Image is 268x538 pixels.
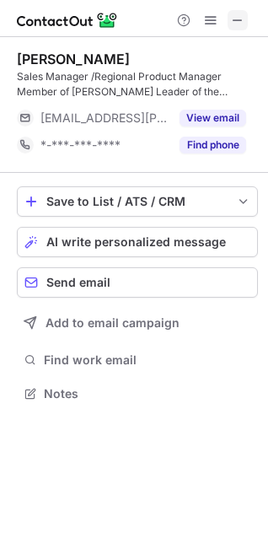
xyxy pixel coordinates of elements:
button: Add to email campaign [17,308,258,338]
button: Reveal Button [180,110,246,126]
button: Send email [17,267,258,298]
div: Save to List / ATS / CRM [46,195,228,208]
img: ContactOut v5.3.10 [17,10,118,30]
span: Notes [44,386,251,401]
button: Reveal Button [180,137,246,153]
span: [EMAIL_ADDRESS][PERSON_NAME][DOMAIN_NAME] [40,110,169,126]
span: AI write personalized message [46,235,226,249]
div: [PERSON_NAME] [17,51,130,67]
div: Sales Manager /Regional Product Manager Member of [PERSON_NAME] Leader of the Composites Departme... [17,69,258,100]
span: Send email [46,276,110,289]
button: Find work email [17,348,258,372]
span: Add to email campaign [46,316,180,330]
button: AI write personalized message [17,227,258,257]
button: Notes [17,382,258,406]
span: Find work email [44,352,251,368]
button: save-profile-one-click [17,186,258,217]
